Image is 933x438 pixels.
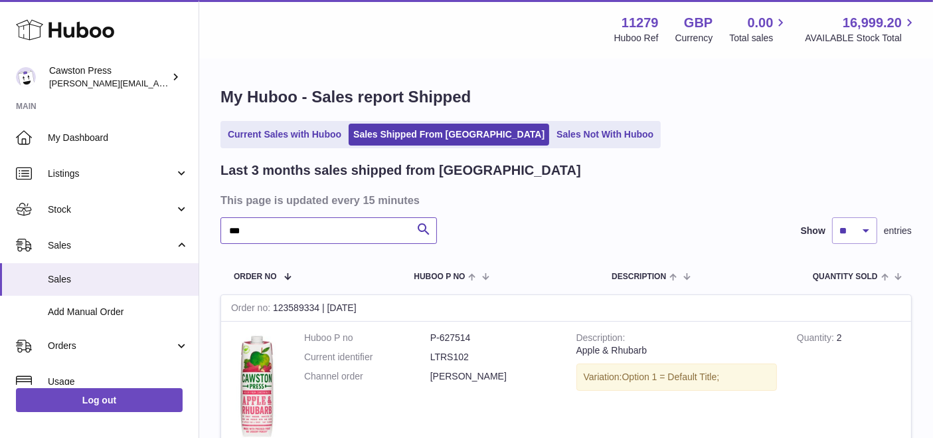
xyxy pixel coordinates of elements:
dt: Huboo P no [304,332,430,344]
h3: This page is updated every 15 minutes [220,193,908,207]
div: Cawston Press [49,64,169,90]
span: 16,999.20 [843,14,902,32]
span: Huboo P no [414,273,465,281]
span: [PERSON_NAME][EMAIL_ADDRESS][PERSON_NAME][DOMAIN_NAME] [49,78,337,88]
span: Usage [48,376,189,388]
h1: My Huboo - Sales report Shipped [220,86,912,108]
a: 0.00 Total sales [729,14,788,45]
span: Order No [234,273,277,281]
a: Sales Shipped From [GEOGRAPHIC_DATA] [349,124,549,146]
span: Orders [48,340,175,352]
span: Sales [48,273,189,286]
a: Log out [16,388,183,412]
div: Currency [675,32,713,45]
strong: Quantity [797,332,837,346]
span: Listings [48,167,175,180]
dd: P-627514 [430,332,556,344]
a: 16,999.20 AVAILABLE Stock Total [805,14,917,45]
dt: Channel order [304,370,430,383]
label: Show [801,225,825,237]
strong: Order no [231,302,273,316]
span: AVAILABLE Stock Total [805,32,917,45]
dd: LTRS102 [430,351,556,364]
a: Current Sales with Huboo [223,124,346,146]
span: entries [884,225,912,237]
img: thomas.carson@cawstonpress.com [16,67,36,87]
dt: Current identifier [304,351,430,364]
span: Total sales [729,32,788,45]
h2: Last 3 months sales shipped from [GEOGRAPHIC_DATA] [220,162,581,179]
span: Description [612,273,666,281]
div: Variation: [576,364,777,391]
strong: GBP [684,14,713,32]
span: Add Manual Order [48,306,189,318]
span: My Dashboard [48,132,189,144]
div: 123589334 | [DATE] [221,295,911,322]
a: Sales Not With Huboo [552,124,658,146]
strong: 11279 [622,14,659,32]
strong: Description [576,332,626,346]
span: Quantity Sold [813,273,878,281]
span: 0.00 [748,14,774,32]
span: Option 1 = Default Title; [622,372,720,382]
div: Huboo Ref [614,32,659,45]
dd: [PERSON_NAME] [430,370,556,383]
span: Stock [48,203,175,216]
div: Apple & Rhubarb [576,344,777,357]
span: Sales [48,239,175,252]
